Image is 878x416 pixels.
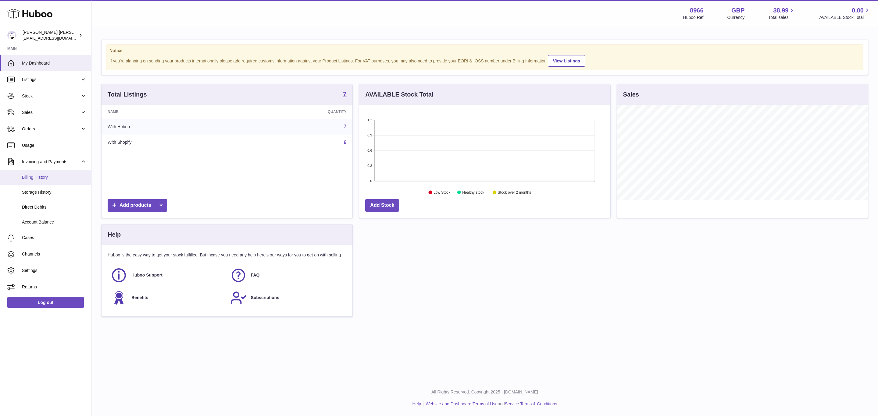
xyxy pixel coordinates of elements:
span: Benefits [131,295,148,301]
span: Sales [22,110,80,115]
h3: Help [108,231,121,239]
a: FAQ [230,267,344,284]
a: 7 [344,124,346,129]
h3: Total Listings [108,90,147,99]
span: 0.00 [852,6,864,15]
a: View Listings [548,55,585,67]
td: With Huboo [102,119,237,135]
h3: AVAILABLE Stock Total [365,90,433,99]
th: Name [102,105,237,119]
p: All Rights Reserved. Copyright 2025 - [DOMAIN_NAME] [96,389,873,395]
span: My Dashboard [22,60,87,66]
a: Service Terms & Conditions [505,401,557,406]
span: Storage History [22,189,87,195]
text: 0.9 [368,133,372,137]
strong: GBP [731,6,744,15]
a: 6 [344,140,346,145]
div: [PERSON_NAME] [PERSON_NAME] [23,30,77,41]
span: Direct Debits [22,204,87,210]
a: Website and Dashboard Terms of Use [426,401,498,406]
text: 0.6 [368,149,372,152]
span: Billing History [22,175,87,180]
th: Quantity [237,105,352,119]
a: Benefits [111,290,224,306]
li: and [423,401,557,407]
span: 38.99 [773,6,788,15]
text: 0.3 [368,164,372,167]
div: If you're planning on sending your products internationally please add required customs informati... [109,54,860,67]
a: 38.99 Total sales [768,6,795,20]
span: [EMAIL_ADDRESS][DOMAIN_NAME] [23,36,90,41]
span: FAQ [251,272,260,278]
text: Stock over 2 months [498,190,531,195]
a: Log out [7,297,84,308]
h3: Sales [623,90,639,99]
div: Currency [727,15,745,20]
span: Usage [22,143,87,148]
a: Add Stock [365,199,399,212]
a: Help [412,401,421,406]
strong: 7 [343,91,346,97]
a: 0.00 AVAILABLE Stock Total [819,6,871,20]
span: Orders [22,126,80,132]
span: Channels [22,251,87,257]
a: Huboo Support [111,267,224,284]
span: Subscriptions [251,295,279,301]
td: With Shopify [102,135,237,150]
strong: 8966 [690,6,704,15]
span: Returns [22,284,87,290]
span: AVAILABLE Stock Total [819,15,871,20]
a: Subscriptions [230,290,344,306]
span: Cases [22,235,87,241]
a: 7 [343,91,346,98]
a: Add products [108,199,167,212]
div: Huboo Ref [683,15,704,20]
strong: Notice [109,48,860,54]
text: 0 [370,179,372,183]
text: Low Stock [434,190,451,195]
span: Stock [22,93,80,99]
text: Healthy stock [462,190,485,195]
span: Huboo Support [131,272,162,278]
img: internalAdmin-8966@internal.huboo.com [7,31,16,40]
span: Invoicing and Payments [22,159,80,165]
text: 1.2 [368,118,372,122]
span: Settings [22,268,87,273]
span: Listings [22,77,80,83]
span: Account Balance [22,219,87,225]
span: Total sales [768,15,795,20]
p: Huboo is the easy way to get your stock fulfilled. But incase you need any help here's our ways f... [108,252,346,258]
